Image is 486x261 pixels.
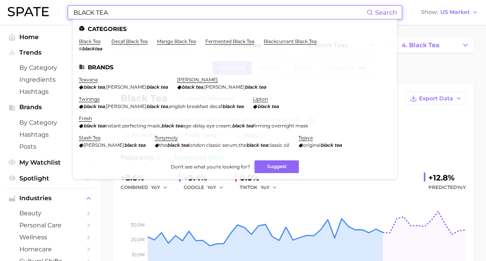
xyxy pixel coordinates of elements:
em: tea [138,142,145,148]
em: black [245,84,257,90]
a: homecare [6,243,94,255]
em: tea [181,142,188,148]
span: Industries [19,195,81,202]
em: black [321,142,333,148]
button: YoY [261,183,277,192]
em: tea [259,84,266,90]
span: london classic serum [188,142,237,148]
span: [PERSON_NAME] [106,84,147,90]
a: by Category [6,62,94,74]
button: Industries [6,192,94,204]
a: personal care [6,219,94,231]
a: tejava [298,135,313,141]
a: lipton [253,96,268,102]
em: black [257,103,270,109]
a: tonymoly [155,135,178,141]
em: black [246,142,259,148]
button: YoY [151,183,168,192]
button: YoY [207,183,224,192]
span: the [159,142,167,148]
a: wellness [6,231,94,243]
a: by Category [6,117,94,129]
span: 4. black tea [402,41,440,49]
em: black [147,103,159,109]
span: english breakfast decaf [169,103,222,109]
em: black [84,103,96,109]
a: Posts [6,141,94,153]
em: tea [97,84,105,90]
div: , , [79,123,308,129]
button: Change Category [457,37,474,53]
em: tea [97,123,105,129]
em: black [147,84,159,90]
span: Hashtags [19,88,81,95]
em: black [84,84,96,90]
span: original [303,142,321,148]
button: Suggest [254,160,299,173]
em: tea [160,84,168,90]
span: YoY [207,184,216,191]
span: age-delay eye cream [182,123,231,129]
span: Spotlight [19,175,81,182]
div: combined [121,183,173,192]
img: SPATE [8,7,49,16]
span: Don't see what you're looking for? [171,164,250,170]
a: Home [6,31,94,43]
a: decaf black tea [111,38,148,44]
a: Hashtags [6,129,94,141]
a: mango black tea [157,38,196,44]
li: Brands [79,64,391,70]
div: TIKTOK [240,183,282,192]
em: tea [246,123,253,129]
em: tea [97,103,105,109]
span: US Market [440,10,470,14]
a: Spotlight [6,172,94,184]
span: by Category [19,119,81,126]
em: black [182,84,194,90]
em: black [167,142,180,148]
span: Ingredients [19,76,81,83]
div: , [155,142,289,148]
em: black [124,142,137,148]
span: personal care [19,222,81,229]
span: [PERSON_NAME] [106,103,147,109]
button: Brands [6,101,94,113]
span: Brands [19,104,81,111]
a: My Watchlist [6,156,94,168]
span: instant perfecting mask [105,123,160,129]
span: Trends [19,49,81,56]
a: teavana [79,77,98,82]
button: Export Data [406,92,466,105]
em: black [222,103,235,109]
span: Search [375,9,397,16]
button: ShowUS Market [419,7,480,17]
span: beauty [19,209,81,217]
a: 4. black tea [395,37,457,53]
span: [PERSON_NAME] [204,84,245,90]
em: black [161,123,174,129]
input: Search here for a brand, industry, or ingredient [73,6,367,19]
span: firming overnight mask [253,123,308,129]
em: blacktea [82,46,102,52]
span: Home [19,33,81,41]
div: +12.8% [428,172,466,184]
a: Hashtags [6,86,94,98]
a: Ingredients [6,74,94,86]
em: black [84,123,96,129]
span: YoY [261,184,269,191]
span: My Watchlist [19,159,81,166]
span: Posts [19,143,81,150]
a: fermented black tea [205,38,254,44]
em: tea [175,123,182,129]
div: , [79,84,168,90]
a: stash tea [79,135,101,141]
a: blackcurrant black tea [264,38,317,44]
span: classic oil [268,142,289,148]
span: the [239,142,246,148]
em: tea [271,103,279,109]
a: [PERSON_NAME] [177,77,218,82]
span: YoY [457,184,466,190]
a: beauty [6,207,94,219]
a: twinings [79,96,100,102]
span: [PERSON_NAME] [84,142,124,148]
